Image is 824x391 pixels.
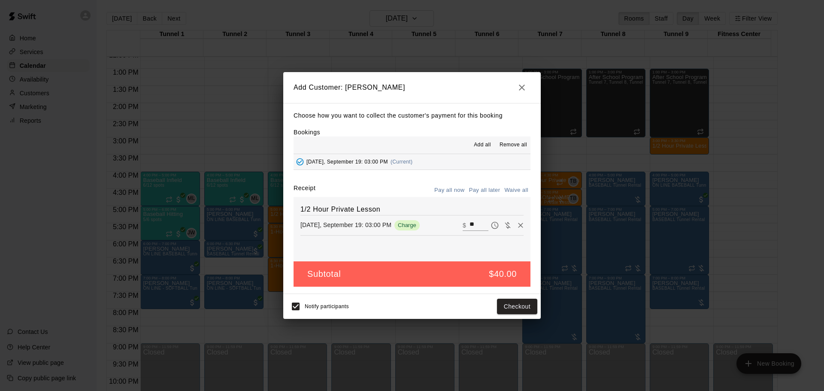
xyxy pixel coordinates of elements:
[307,268,341,280] h5: Subtotal
[300,221,391,229] p: [DATE], September 19: 03:00 PM
[497,299,537,315] button: Checkout
[496,138,530,152] button: Remove all
[463,221,466,230] p: $
[294,184,315,197] label: Receipt
[432,184,467,197] button: Pay all now
[294,155,306,168] button: Added - Collect Payment
[305,303,349,309] span: Notify participants
[283,72,541,103] h2: Add Customer: [PERSON_NAME]
[467,184,503,197] button: Pay all later
[474,141,491,149] span: Add all
[489,268,517,280] h5: $40.00
[501,221,514,228] span: Waive payment
[391,159,413,165] span: (Current)
[294,110,530,121] p: Choose how you want to collect the customer's payment for this booking
[469,138,496,152] button: Add all
[294,129,320,136] label: Bookings
[502,184,530,197] button: Waive all
[394,222,420,228] span: Charge
[500,141,527,149] span: Remove all
[300,204,524,215] h6: 1/2 Hour Private Lesson
[294,154,530,170] button: Added - Collect Payment[DATE], September 19: 03:00 PM(Current)
[306,159,388,165] span: [DATE], September 19: 03:00 PM
[488,221,501,228] span: Pay later
[514,219,527,232] button: Remove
